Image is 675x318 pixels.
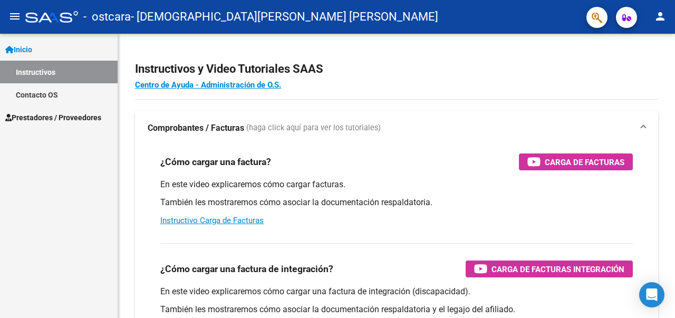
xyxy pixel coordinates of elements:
h2: Instructivos y Video Tutoriales SAAS [135,59,658,79]
p: En este video explicaremos cómo cargar una factura de integración (discapacidad). [160,286,633,297]
div: Open Intercom Messenger [639,282,664,307]
span: - ostcara [83,5,131,28]
span: Inicio [5,44,32,55]
strong: Comprobantes / Facturas [148,122,244,134]
mat-icon: person [654,10,667,23]
span: Prestadores / Proveedores [5,112,101,123]
a: Instructivo Carga de Facturas [160,216,264,225]
span: Carga de Facturas [545,156,624,169]
p: En este video explicaremos cómo cargar facturas. [160,179,633,190]
button: Carga de Facturas [519,153,633,170]
a: Centro de Ayuda - Administración de O.S. [135,80,281,90]
p: También les mostraremos cómo asociar la documentación respaldatoria. [160,197,633,208]
mat-icon: menu [8,10,21,23]
button: Carga de Facturas Integración [466,261,633,277]
h3: ¿Cómo cargar una factura de integración? [160,262,333,276]
span: - [DEMOGRAPHIC_DATA][PERSON_NAME] [PERSON_NAME] [131,5,438,28]
span: Carga de Facturas Integración [491,263,624,276]
h3: ¿Cómo cargar una factura? [160,155,271,169]
mat-expansion-panel-header: Comprobantes / Facturas (haga click aquí para ver los tutoriales) [135,111,658,145]
span: (haga click aquí para ver los tutoriales) [246,122,381,134]
p: También les mostraremos cómo asociar la documentación respaldatoria y el legajo del afiliado. [160,304,633,315]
